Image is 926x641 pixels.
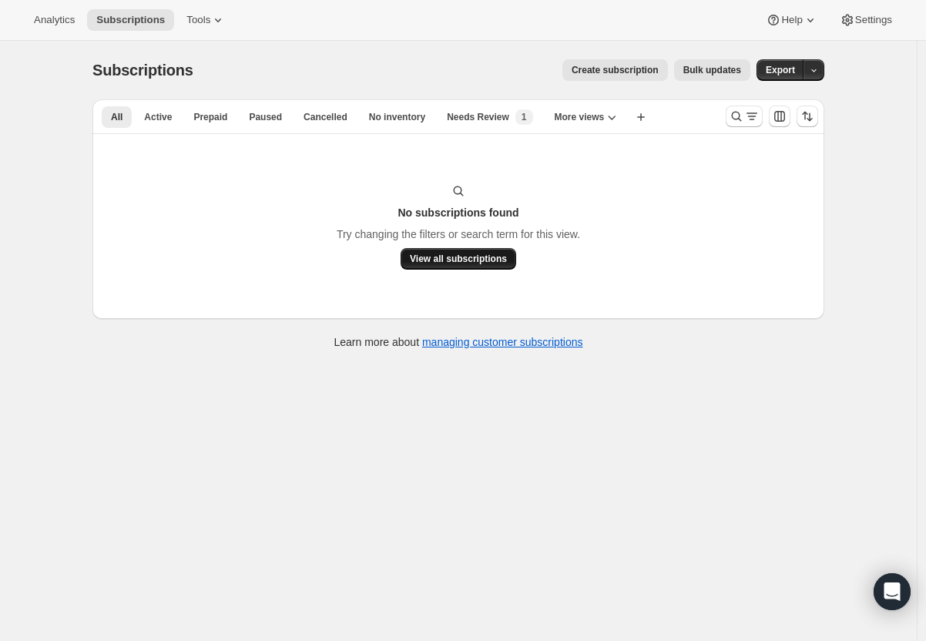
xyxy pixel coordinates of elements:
[874,573,911,610] div: Open Intercom Messenger
[683,64,741,76] span: Bulk updates
[337,227,580,242] p: Try changing the filters or search term for this view.
[522,111,527,123] span: 1
[781,14,802,26] span: Help
[545,106,626,128] button: More views
[34,14,75,26] span: Analytics
[369,111,425,123] span: No inventory
[769,106,790,127] button: Customize table column order and visibility
[757,59,804,81] button: Export
[797,106,818,127] button: Sort the results
[186,14,210,26] span: Tools
[855,14,892,26] span: Settings
[304,111,347,123] span: Cancelled
[555,111,605,123] span: More views
[447,111,509,123] span: Needs Review
[401,248,516,270] button: View all subscriptions
[96,14,165,26] span: Subscriptions
[193,111,227,123] span: Prepaid
[726,106,763,127] button: Search and filter results
[422,336,583,348] a: managing customer subscriptions
[25,9,84,31] button: Analytics
[830,9,901,31] button: Settings
[757,9,827,31] button: Help
[334,334,583,350] p: Learn more about
[674,59,750,81] button: Bulk updates
[92,62,193,79] span: Subscriptions
[111,111,122,123] span: All
[398,205,518,220] h3: No subscriptions found
[766,64,795,76] span: Export
[562,59,668,81] button: Create subscription
[177,9,235,31] button: Tools
[572,64,659,76] span: Create subscription
[410,253,507,265] span: View all subscriptions
[629,106,653,128] button: Create new view
[249,111,282,123] span: Paused
[87,9,174,31] button: Subscriptions
[144,111,172,123] span: Active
